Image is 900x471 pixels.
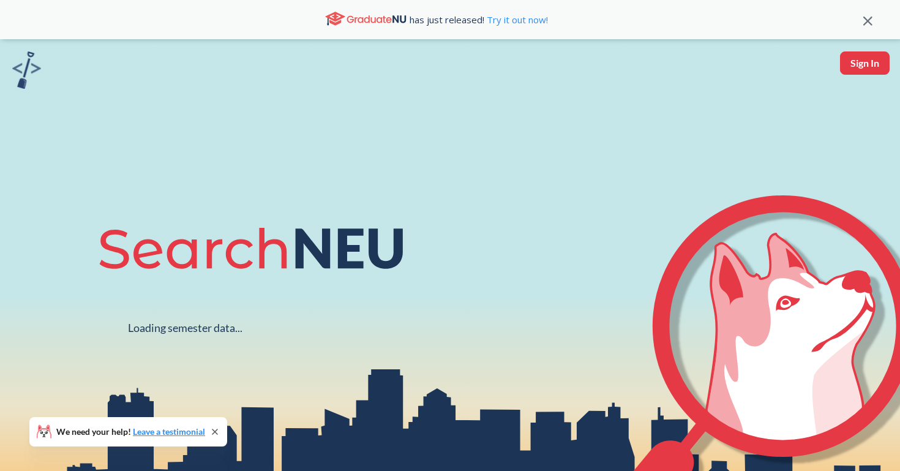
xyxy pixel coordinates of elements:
[410,13,548,26] span: has just released!
[56,428,205,436] span: We need your help!
[12,51,41,92] a: sandbox logo
[133,426,205,437] a: Leave a testimonial
[128,321,242,335] div: Loading semester data...
[840,51,890,75] button: Sign In
[484,13,548,26] a: Try it out now!
[12,51,41,89] img: sandbox logo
